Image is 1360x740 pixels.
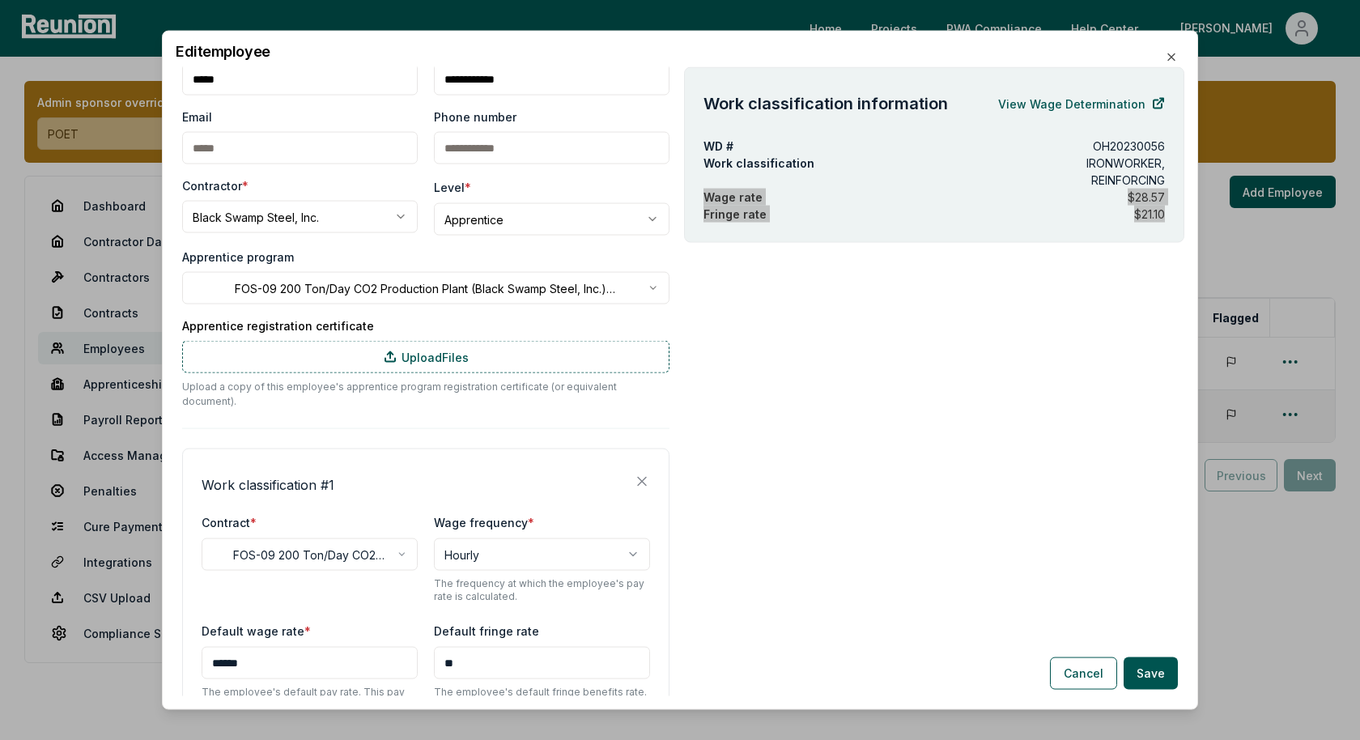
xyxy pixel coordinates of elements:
[703,91,948,116] h4: Work classification information
[1093,138,1165,155] p: OH20230056
[1134,206,1165,223] p: $21.10
[434,108,516,125] label: Phone number
[434,516,534,529] label: Wage frequency
[202,624,311,638] label: Default wage rate
[182,177,249,194] label: Contractor
[1124,657,1178,689] button: Save
[1040,155,1165,189] p: IRONWORKER, REINFORCING
[1050,657,1117,689] button: Cancel
[703,189,763,206] p: Wage rate
[182,108,212,125] label: Email
[703,138,733,155] p: WD #
[202,475,334,495] h4: Work classification # 1
[176,45,1184,59] h2: Edit employee
[998,87,1165,120] a: View Wage Determination
[434,181,471,194] label: Level
[182,317,669,334] label: Apprentice registration certificate
[703,155,1014,172] p: Work classification
[182,380,669,409] p: Upload a copy of this employee's apprentice program registration certificate (or equivalent docum...
[434,624,539,638] label: Default fringe rate
[1128,189,1165,206] p: $28.57
[202,516,257,529] label: Contract
[202,686,418,725] p: The employee's default pay rate. This pay rate can be overwritten in individual payroll reports.
[434,577,650,603] p: The frequency at which the employee's pay rate is calculated.
[182,341,669,373] label: Upload Files
[703,206,767,223] p: Fringe rate
[434,686,650,725] p: The employee's default fringe benefits rate. This pay rate can be overwritten in individual payro...
[182,249,294,266] label: Apprentice program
